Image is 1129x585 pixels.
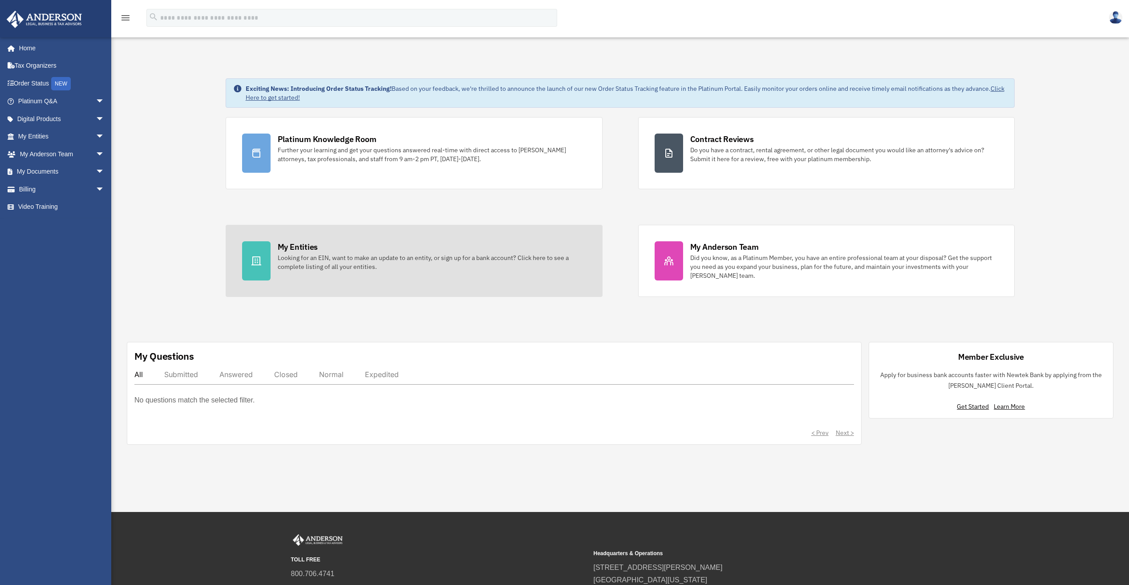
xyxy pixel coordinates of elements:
a: Click Here to get started! [246,85,1004,102]
a: Digital Productsarrow_drop_down [6,110,118,128]
div: My Entities [278,241,318,252]
a: My Anderson Teamarrow_drop_down [6,145,118,163]
a: Learn More [994,402,1025,410]
a: My Entities Looking for an EIN, want to make an update to an entity, or sign up for a bank accoun... [226,225,603,297]
div: Platinum Knowledge Room [278,134,376,145]
a: [STREET_ADDRESS][PERSON_NAME] [594,564,723,571]
a: Tax Organizers [6,57,118,75]
span: arrow_drop_down [96,110,113,128]
a: 800.706.4741 [291,570,335,577]
div: Do you have a contract, rental agreement, or other legal document you would like an attorney's ad... [690,146,999,163]
div: Normal [319,370,344,379]
a: Home [6,39,113,57]
strong: Exciting News: Introducing Order Status Tracking! [246,85,392,93]
p: No questions match the selected filter. [134,394,255,406]
div: Contract Reviews [690,134,754,145]
span: arrow_drop_down [96,145,113,163]
div: Closed [274,370,298,379]
div: My Anderson Team [690,241,759,252]
a: Get Started [957,402,992,410]
span: arrow_drop_down [96,128,113,146]
a: My Anderson Team Did you know, as a Platinum Member, you have an entire professional team at your... [638,225,1015,297]
a: Platinum Q&Aarrow_drop_down [6,93,118,110]
a: Billingarrow_drop_down [6,180,118,198]
a: [GEOGRAPHIC_DATA][US_STATE] [594,576,708,584]
small: TOLL FREE [291,555,587,565]
p: Apply for business bank accounts faster with Newtek Bank by applying from the [PERSON_NAME] Clien... [876,370,1106,391]
div: Submitted [164,370,198,379]
div: Expedited [365,370,399,379]
div: Based on your feedback, we're thrilled to announce the launch of our new Order Status Tracking fe... [246,84,1008,102]
div: My Questions [134,349,194,363]
img: Anderson Advisors Platinum Portal [4,11,85,28]
a: Order StatusNEW [6,74,118,93]
span: arrow_drop_down [96,93,113,111]
i: search [149,12,158,22]
div: Member Exclusive [958,351,1024,362]
img: Anderson Advisors Platinum Portal [291,534,344,546]
div: Did you know, as a Platinum Member, you have an entire professional team at your disposal? Get th... [690,253,999,280]
span: arrow_drop_down [96,163,113,181]
div: Answered [219,370,253,379]
div: NEW [51,77,71,90]
a: Video Training [6,198,118,216]
a: Platinum Knowledge Room Further your learning and get your questions answered real-time with dire... [226,117,603,189]
i: menu [120,12,131,23]
div: All [134,370,143,379]
img: User Pic [1109,11,1122,24]
span: arrow_drop_down [96,180,113,199]
a: Contract Reviews Do you have a contract, rental agreement, or other legal document you would like... [638,117,1015,189]
a: My Entitiesarrow_drop_down [6,128,118,146]
div: Further your learning and get your questions answered real-time with direct access to [PERSON_NAM... [278,146,586,163]
div: Looking for an EIN, want to make an update to an entity, or sign up for a bank account? Click her... [278,253,586,271]
a: My Documentsarrow_drop_down [6,163,118,181]
a: menu [120,16,131,23]
small: Headquarters & Operations [594,549,890,558]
